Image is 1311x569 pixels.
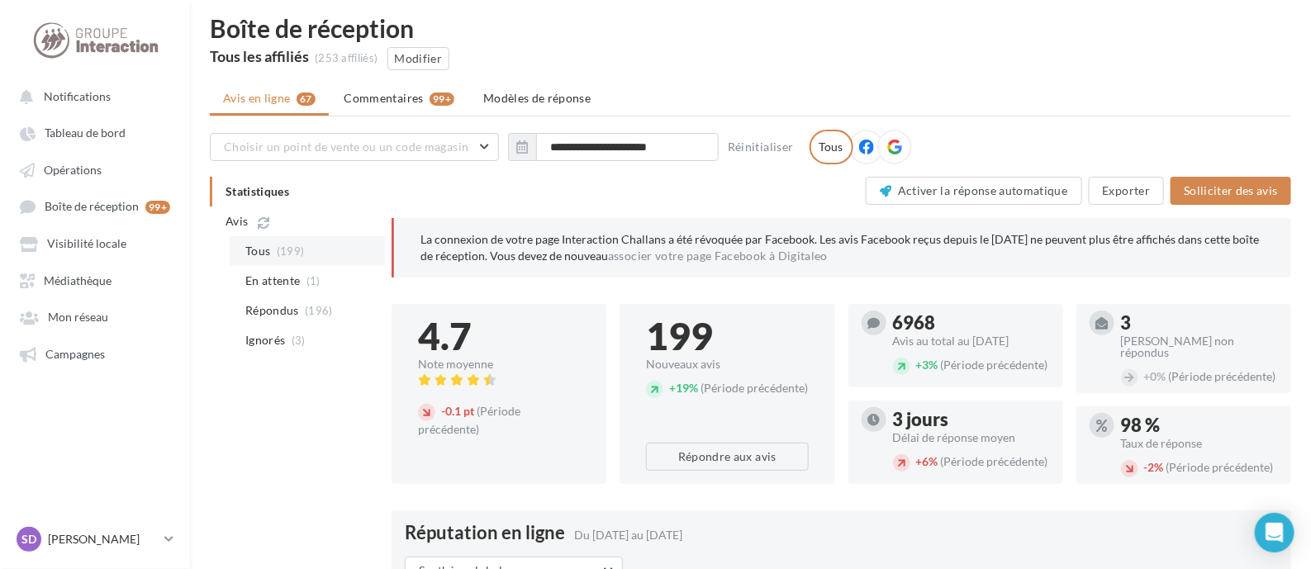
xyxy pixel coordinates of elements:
div: Avis au total au [DATE] [893,335,1050,347]
span: 0% [1144,369,1166,383]
a: Opérations [10,154,180,184]
span: + [916,454,923,468]
span: - [1144,460,1148,474]
p: La connexion de votre page Interaction Challans a été révoquée par Facebook. Les avis Facebook re... [420,231,1265,264]
span: Ignorés [245,332,285,349]
div: Nouveaux avis [646,358,808,370]
span: 2% [1144,460,1164,474]
span: 0.1 pt [441,404,474,418]
span: Notifications [44,89,111,103]
button: Activer la réponse automatique [866,177,1082,205]
span: Tableau de bord [45,126,126,140]
a: Boîte de réception 99+ [10,191,180,221]
div: 4.7 [418,317,580,355]
span: + [916,358,923,372]
span: (3) [292,334,306,347]
div: Tous [810,130,853,164]
span: En attente [245,273,301,289]
span: + [1144,369,1151,383]
div: (253 affiliés) [315,51,378,66]
div: 98 % [1121,416,1278,434]
span: (Période précédente) [1169,369,1276,383]
div: [PERSON_NAME] non répondus [1121,335,1278,358]
div: Taux de réponse [1121,438,1278,449]
span: 3% [916,358,938,372]
span: Répondus [245,302,299,319]
a: Visibilité locale [10,228,180,258]
div: 99+ [145,201,170,214]
a: SD [PERSON_NAME] [13,524,177,555]
button: Répondre aux avis [646,443,808,471]
p: [PERSON_NAME] [48,531,158,548]
a: Tableau de bord [10,117,180,147]
span: Opérations [44,163,102,177]
span: (Période précédente) [941,454,1048,468]
span: Visibilité locale [47,237,126,251]
div: Boîte de réception [210,16,1291,40]
span: Modèles de réponse [483,91,591,105]
button: Modifier [387,47,450,70]
div: 6968 [893,314,1050,332]
a: Campagnes [10,339,180,368]
span: (Période précédente) [701,381,808,395]
span: + [669,381,676,395]
span: Campagnes [45,347,105,361]
div: Open Intercom Messenger [1255,513,1294,552]
a: Médiathèque [10,265,180,295]
span: 6% [916,454,938,468]
span: Mon réseau [48,311,108,325]
button: Solliciter des avis [1171,177,1291,205]
div: 3 jours [893,410,1050,429]
span: Du [DATE] au [DATE] [574,528,682,542]
a: Mon réseau [10,301,180,331]
span: Médiathèque [44,273,112,287]
span: Boîte de réception [45,200,139,214]
button: Notifications [10,81,173,111]
button: Exporter [1089,177,1165,205]
div: 3 [1121,314,1278,332]
span: (Période précédente) [941,358,1048,372]
button: Choisir un point de vente ou un code magasin [210,133,499,161]
span: Tous [245,243,270,259]
span: (Période précédente) [1166,460,1274,474]
span: Avis [226,213,248,230]
span: (199) [277,244,305,258]
span: - [441,404,445,418]
a: associer votre page Facebook à Digitaleo [608,249,828,263]
div: Note moyenne [418,358,580,370]
span: Commentaires [344,90,424,107]
span: Choisir un point de vente ou un code magasin [224,140,468,154]
span: (Période précédente) [418,404,520,436]
div: Tous les affiliés [210,49,309,64]
span: 19% [669,381,698,395]
span: (1) [306,274,321,287]
div: 99+ [430,92,454,106]
span: SD [21,531,36,548]
div: Délai de réponse moyen [893,432,1050,443]
button: Réinitialiser [721,137,800,157]
span: Réputation en ligne [405,524,565,542]
div: 199 [646,317,808,355]
span: (196) [305,304,333,317]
